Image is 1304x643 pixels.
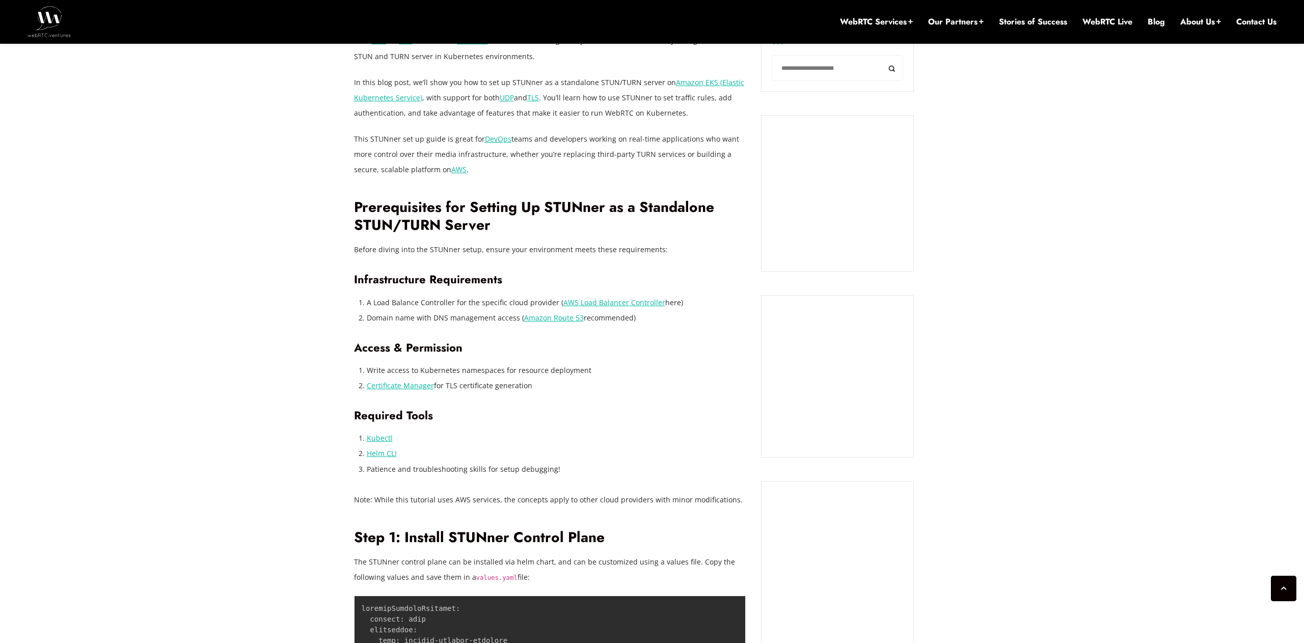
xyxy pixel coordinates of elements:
[1082,16,1132,28] a: WebRTC Live
[28,6,71,37] img: WebRTC.ventures
[367,363,746,378] li: Write access to Kubernetes namespaces for resource deployment
[367,378,746,393] li: for TLS certificate generation
[367,433,393,443] a: Kubectl
[1148,16,1165,28] a: Blog
[451,165,467,174] a: AWS
[367,462,746,477] li: Patience and troubleshooting skills for setup debugging!
[500,93,514,102] a: UDP
[354,554,746,585] p: The STUNner control plane can be installed via helm chart, and can be customized using a values f...
[367,310,746,326] li: Domain name with DNS management access ( recommended)
[1236,16,1276,28] a: Contact Us
[485,134,511,144] a: DevOps
[354,77,744,102] a: Amazon EKS (Elastic Kubernetes Service)
[1180,16,1221,28] a: About Us
[367,448,397,458] a: Helm CLI
[354,75,746,121] p: In this blog post, we’ll show you how to set up STUNner as a standalone STUN/TURN server on , wit...
[524,313,584,323] a: Amazon Route 53
[367,295,746,310] li: A Load Balance Controller for the specific cloud provider ( here)
[354,199,746,234] h2: Prerequisites for Setting Up STUNner as a Standalone STUN/TURN Server
[354,409,746,422] h3: Required Tools
[354,273,746,286] h3: Infrastructure Requirements
[880,55,903,81] button: Search
[772,492,903,637] iframe: Embedded CTA
[476,574,518,581] code: values.yaml
[354,131,746,177] p: This STUNner set up guide is great for teams and developers working on real-time applications who...
[527,93,539,102] a: TLS
[563,298,665,307] a: AWS Load Balancer Controller
[772,306,903,447] iframe: Embedded CTA
[999,16,1067,28] a: Stories of Success
[354,242,746,257] p: Before diving into the STUNner setup, ensure your environment meets these requirements:
[928,16,984,28] a: Our Partners
[772,126,903,261] iframe: Embedded CTA
[354,341,746,355] h3: Access & Permission
[354,529,746,547] h2: Step 1: Install STUNner Control Plane
[354,492,746,507] p: Note: While this tutorial uses AWS services, the concepts apply to other cloud providers with min...
[840,16,913,28] a: WebRTC Services
[367,381,434,390] a: Certificate Manager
